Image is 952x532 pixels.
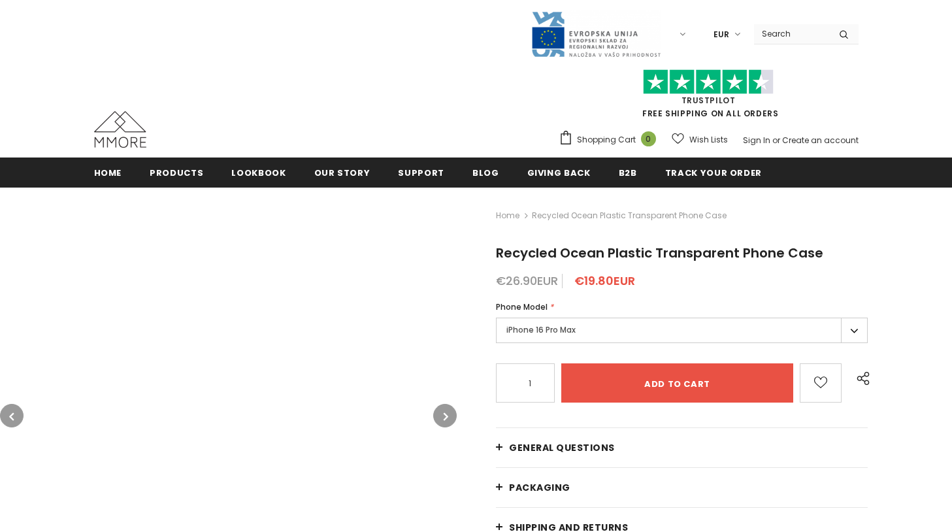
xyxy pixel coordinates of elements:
[619,167,637,179] span: B2B
[574,273,635,289] span: €19.80EUR
[314,167,370,179] span: Our Story
[94,158,122,187] a: Home
[496,273,558,289] span: €26.90EUR
[714,28,729,41] span: EUR
[496,208,519,224] a: Home
[672,128,728,151] a: Wish Lists
[231,167,286,179] span: Lookbook
[689,133,728,146] span: Wish Lists
[150,158,203,187] a: Products
[398,167,444,179] span: support
[532,208,727,224] span: Recycled Ocean Plastic Transparent Phone Case
[527,167,591,179] span: Giving back
[527,158,591,187] a: Giving back
[665,167,762,179] span: Track your order
[743,135,770,146] a: Sign In
[643,69,774,95] img: Trust Pilot Stars
[681,95,736,106] a: Trustpilot
[561,363,793,403] input: Add to cart
[496,318,868,343] label: iPhone 16 Pro Max
[472,167,499,179] span: Blog
[665,158,762,187] a: Track your order
[509,441,615,454] span: General Questions
[509,481,570,494] span: PACKAGING
[231,158,286,187] a: Lookbook
[559,130,663,150] a: Shopping Cart 0
[472,158,499,187] a: Blog
[496,468,868,507] a: PACKAGING
[782,135,859,146] a: Create an account
[619,158,637,187] a: B2B
[496,428,868,467] a: General Questions
[772,135,780,146] span: or
[94,167,122,179] span: Home
[496,301,548,312] span: Phone Model
[577,133,636,146] span: Shopping Cart
[150,167,203,179] span: Products
[559,75,859,119] span: FREE SHIPPING ON ALL ORDERS
[94,111,146,148] img: MMORE Cases
[531,28,661,39] a: Javni Razpis
[754,24,829,43] input: Search Site
[398,158,444,187] a: support
[641,131,656,146] span: 0
[314,158,370,187] a: Our Story
[531,10,661,58] img: Javni Razpis
[496,244,823,262] span: Recycled Ocean Plastic Transparent Phone Case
